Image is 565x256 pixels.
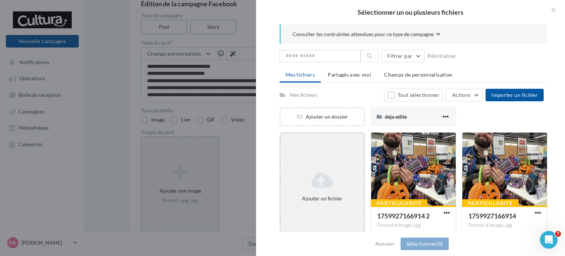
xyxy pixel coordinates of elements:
[555,231,561,237] span: 7
[462,199,519,207] div: Particularité
[540,231,558,249] iframe: Intercom live chat
[372,239,398,248] button: Annuler
[491,92,538,98] span: Importer un fichier
[292,30,440,39] button: Consulter les contraintes attendues pour ce type de campagne
[385,113,407,120] span: deja edite
[452,92,470,98] span: Actions
[384,71,452,78] span: Champs de personnalisation
[468,222,541,229] div: Format d'image: jpg
[377,212,430,220] span: 1759927166914 2
[468,212,516,220] span: 1759927166914
[486,89,544,101] button: Importer un fichier
[381,50,424,62] button: Filtrer par
[401,238,449,250] button: Sélectionner(0)
[292,31,434,38] span: Consulter les contraintes attendues pour ce type de campagne
[424,52,460,60] button: Réinitialiser
[384,89,443,101] button: Tout sélectionner
[377,222,450,229] div: Format d'image: jpg
[437,241,443,247] span: (0)
[285,71,315,78] span: Mes fichiers
[268,9,553,15] h2: Sélectionner un ou plusieurs fichiers
[371,199,427,207] div: Particularité
[281,113,364,120] div: Ajouter un dossier
[328,71,371,78] span: Partagés avec moi
[446,89,483,101] button: Actions
[290,91,317,99] div: Mes fichiers
[284,195,361,202] div: Ajouter un fichier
